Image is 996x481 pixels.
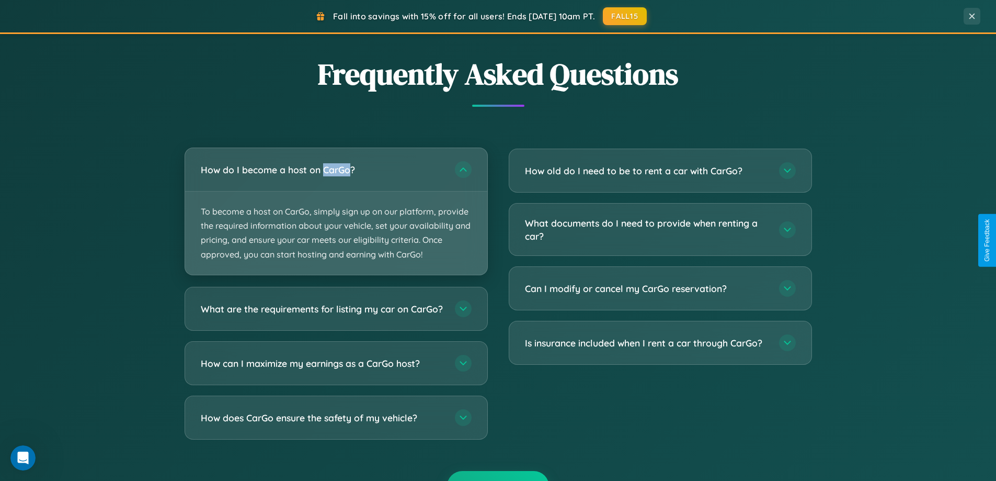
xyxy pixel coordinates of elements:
[525,337,769,350] h3: Is insurance included when I rent a car through CarGo?
[201,302,444,315] h3: What are the requirements for listing my car on CarGo?
[525,164,769,177] h3: How old do I need to be to rent a car with CarGo?
[201,411,444,424] h3: How does CarGo ensure the safety of my vehicle?
[10,445,36,471] iframe: Intercom live chat
[185,192,487,275] p: To become a host on CarGo, simply sign up on our platform, provide the required information about...
[983,219,991,262] div: Give Feedback
[185,54,812,94] h2: Frequently Asked Questions
[603,7,647,25] button: FALL15
[201,356,444,370] h3: How can I maximize my earnings as a CarGo host?
[201,163,444,176] h3: How do I become a host on CarGo?
[333,11,595,21] span: Fall into savings with 15% off for all users! Ends [DATE] 10am PT.
[525,217,769,242] h3: What documents do I need to provide when renting a car?
[525,282,769,295] h3: Can I modify or cancel my CarGo reservation?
